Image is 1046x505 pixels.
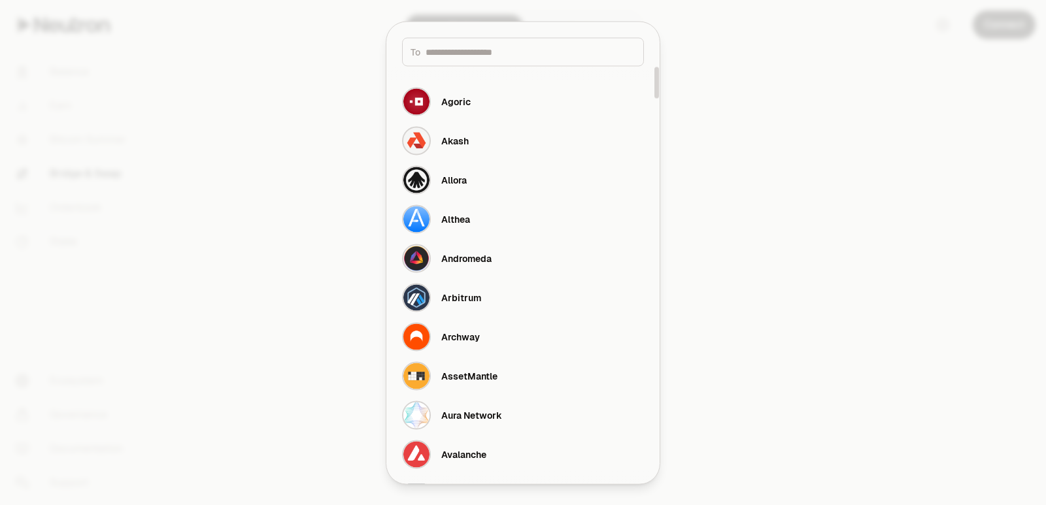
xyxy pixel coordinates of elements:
button: Arbitrum LogoArbitrum [394,278,652,317]
div: Andromeda [441,252,492,265]
img: Agoric Logo [403,88,430,114]
button: Archway LogoArchway [394,317,652,356]
button: Allora LogoAllora [394,160,652,199]
img: AssetMantle Logo [403,363,430,389]
button: Althea LogoAlthea [394,199,652,238]
div: Allora [441,173,467,186]
button: Avalanche LogoAvalanche [394,434,652,474]
img: Akash Logo [403,127,430,154]
img: Avalanche Logo [403,441,430,467]
div: Akash [441,134,469,147]
img: Archway Logo [403,323,430,350]
div: Archway [441,330,480,343]
img: Allora Logo [403,167,430,193]
img: Arbitrum Logo [403,284,430,310]
img: Althea Logo [403,206,430,232]
div: Arbitrum [441,291,481,304]
div: Althea [441,212,470,225]
button: Aura Network LogoAura Network [394,395,652,434]
button: Akash LogoAkash [394,121,652,160]
div: Avalanche [441,448,486,461]
button: Andromeda LogoAndromeda [394,238,652,278]
div: Agoric [441,95,471,108]
div: Aura Network [441,408,502,421]
img: Aura Network Logo [403,402,430,428]
span: To [411,45,420,58]
button: AssetMantle LogoAssetMantle [394,356,652,395]
button: Agoric LogoAgoric [394,82,652,121]
div: AssetMantle [441,369,498,382]
img: Andromeda Logo [403,245,430,271]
